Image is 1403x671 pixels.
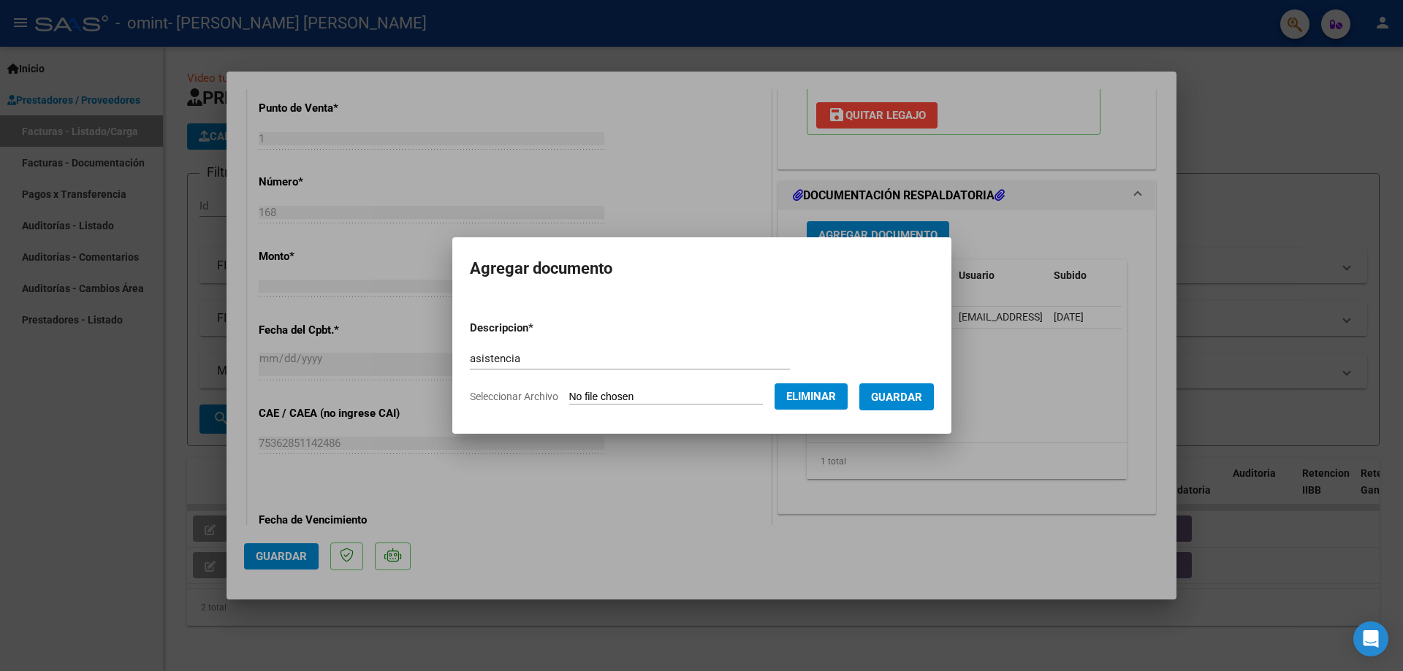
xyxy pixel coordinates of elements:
[859,383,934,410] button: Guardar
[871,391,922,404] span: Guardar
[775,383,848,410] button: Eliminar
[470,391,558,402] span: Seleccionar Archivo
[1353,621,1388,656] div: Open Intercom Messenger
[470,255,934,283] h2: Agregar documento
[470,320,609,337] p: Descripcion
[786,390,836,403] span: Eliminar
